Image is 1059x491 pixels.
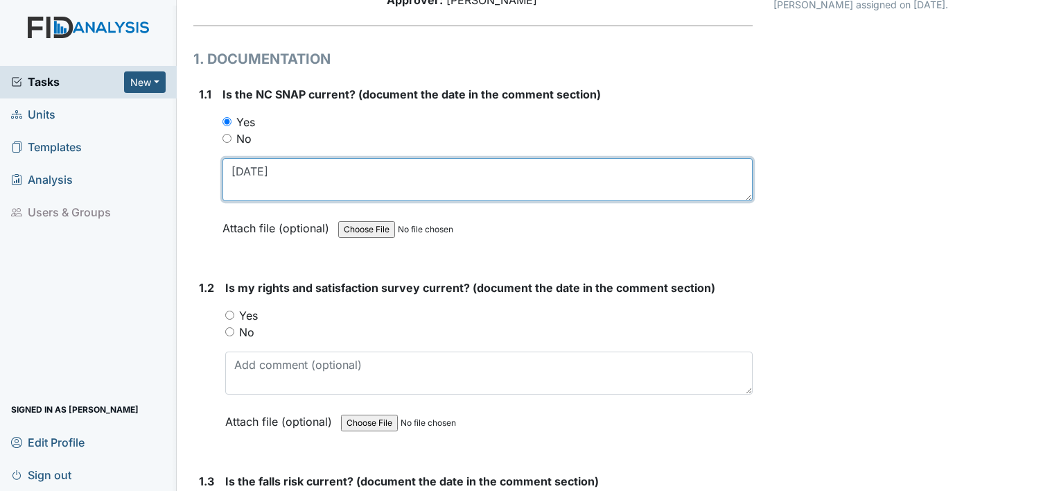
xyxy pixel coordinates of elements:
label: Attach file (optional) [222,212,335,236]
span: Analysis [11,169,73,191]
label: 1.2 [199,279,214,296]
input: Yes [222,117,231,126]
label: No [236,130,252,147]
input: No [222,134,231,143]
span: Is my rights and satisfaction survey current? (document the date in the comment section) [225,281,715,295]
span: Templates [11,137,82,158]
label: 1.1 [199,86,211,103]
label: No [239,324,254,341]
button: New [124,71,166,93]
span: Signed in as [PERSON_NAME] [11,399,139,420]
a: Tasks [11,74,124,90]
input: No [225,327,234,336]
span: Is the NC SNAP current? (document the date in the comment section) [222,87,601,101]
span: Units [11,104,55,126]
span: Is the falls risk current? (document the date in the comment section) [225,474,599,488]
label: Yes [236,114,255,130]
span: Sign out [11,464,71,485]
label: 1.3 [199,473,214,490]
label: Attach file (optional) [225,406,338,430]
input: Yes [225,311,234,320]
span: Edit Profile [11,431,85,453]
label: Yes [239,307,258,324]
h1: 1. DOCUMENTATION [193,49,753,69]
